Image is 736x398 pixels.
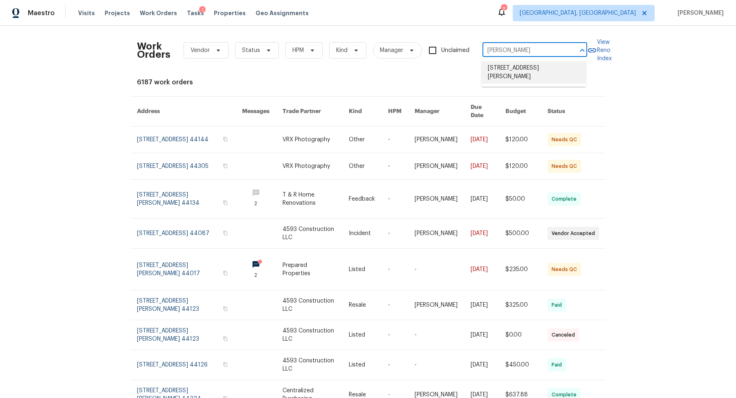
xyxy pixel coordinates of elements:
td: Listed [342,249,381,290]
td: VRX Photography [276,153,342,180]
td: [PERSON_NAME] [408,290,464,320]
td: Resale [342,290,381,320]
td: - [408,320,464,350]
td: - [381,350,408,380]
button: Close [577,45,588,56]
td: - [408,249,464,290]
td: - [381,127,408,153]
td: [PERSON_NAME] [408,153,464,180]
td: Incident [342,219,381,249]
td: [PERSON_NAME] [408,127,464,153]
td: Prepared Properties [276,249,342,290]
span: Maestro [28,9,55,17]
th: Manager [408,97,464,127]
button: Copy Address [222,269,229,277]
div: 1 [199,6,206,14]
button: Copy Address [222,229,229,237]
th: Kind [342,97,381,127]
button: Copy Address [222,162,229,170]
span: Visits [78,9,95,17]
td: - [381,320,408,350]
th: Status [541,97,606,127]
td: [PERSON_NAME] [408,219,464,249]
span: Geo Assignments [256,9,309,17]
th: Trade Partner [276,97,342,127]
span: [PERSON_NAME] [674,9,724,17]
td: 4593 Construction LLC [276,290,342,320]
td: Listed [342,320,381,350]
td: VRX Photography [276,127,342,153]
li: [STREET_ADDRESS][PERSON_NAME] [481,61,586,84]
div: 2 [501,5,507,13]
h2: Work Orders [137,42,171,59]
button: Copy Address [222,136,229,143]
td: - [381,219,408,249]
button: Copy Address [222,335,229,342]
td: T & R Home Renovations [276,180,342,219]
span: [GEOGRAPHIC_DATA], [GEOGRAPHIC_DATA] [520,9,636,17]
td: Feedback [342,180,381,219]
td: - [381,249,408,290]
span: Vendor [191,46,210,54]
input: Enter in an address [482,44,564,57]
span: Manager [380,46,403,54]
span: Tasks [187,10,204,16]
td: Listed [342,350,381,380]
td: - [408,350,464,380]
th: Due Date [464,97,499,127]
a: View Reno Index [587,38,612,63]
button: Copy Address [222,361,229,368]
th: HPM [381,97,408,127]
span: Properties [214,9,246,17]
span: Work Orders [140,9,177,17]
td: Other [342,127,381,153]
span: Kind [336,46,348,54]
td: 4593 Construction LLC [276,320,342,350]
td: - [381,290,408,320]
th: Address [130,97,236,127]
button: Copy Address [222,305,229,312]
td: 4593 Construction LLC [276,219,342,249]
td: 4593 Construction LLC [276,350,342,380]
th: Budget [499,97,541,127]
button: Copy Address [222,199,229,206]
div: 6187 work orders [137,78,599,86]
td: [PERSON_NAME] [408,180,464,219]
td: - [381,180,408,219]
th: Messages [236,97,276,127]
span: Unclaimed [441,46,469,55]
td: - [381,153,408,180]
span: HPM [292,46,304,54]
td: Other [342,153,381,180]
span: Status [242,46,260,54]
span: Projects [105,9,130,17]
